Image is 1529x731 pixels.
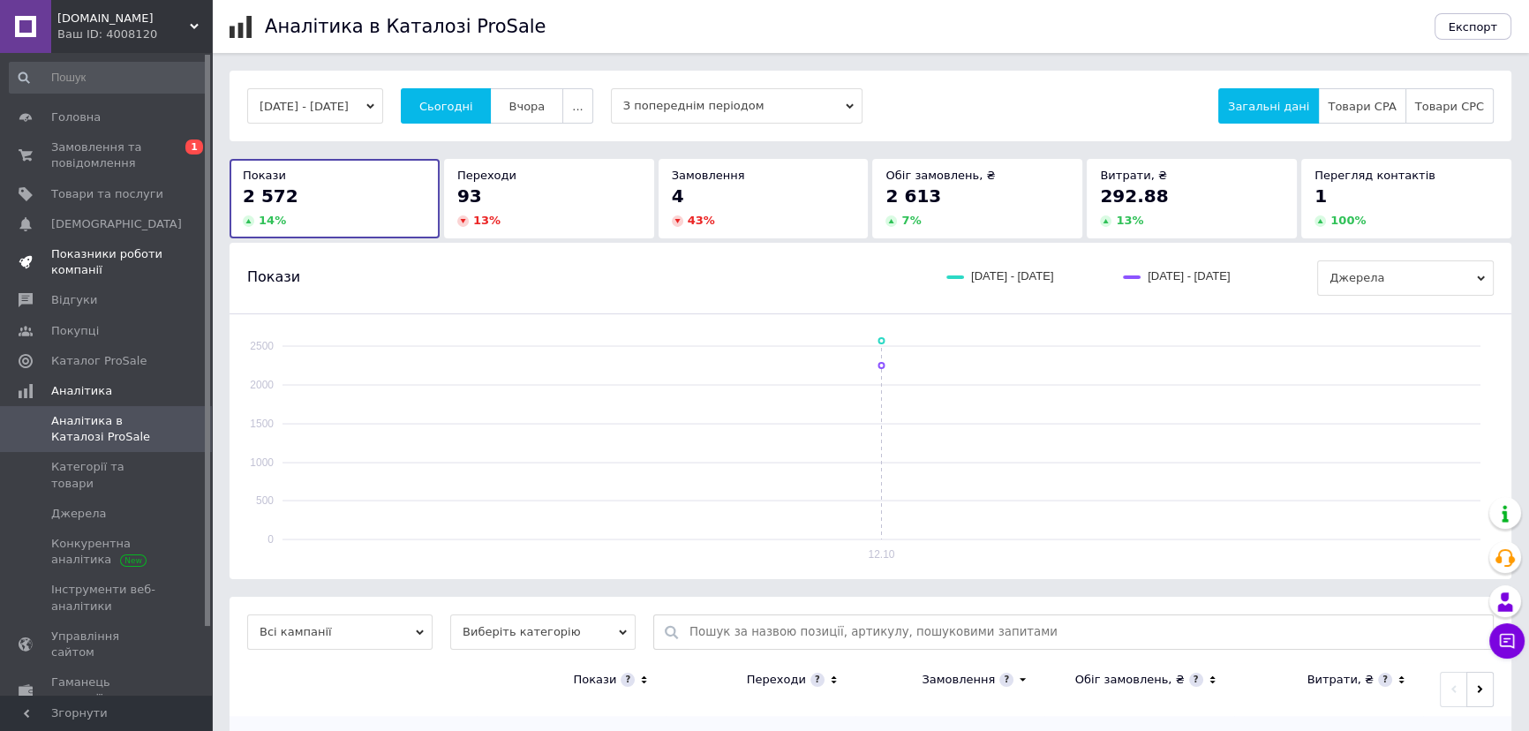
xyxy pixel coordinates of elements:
[885,169,995,182] span: Обіг замовлень, ₴
[1328,100,1396,113] span: Товари CPA
[51,506,106,522] span: Джерела
[1218,88,1319,124] button: Загальні дані
[1116,214,1143,227] span: 13 %
[922,672,995,688] div: Замовлення
[473,214,501,227] span: 13 %
[247,614,433,650] span: Всі кампанії
[51,216,182,232] span: [DEMOGRAPHIC_DATA]
[250,379,274,391] text: 2000
[259,214,286,227] span: 14 %
[51,383,112,399] span: Аналітика
[1405,88,1494,124] button: Товари CPC
[868,548,894,561] text: 12.10
[450,614,636,650] span: Виберіть категорію
[1318,88,1405,124] button: Товари CPA
[243,185,298,207] span: 2 572
[51,246,163,278] span: Показники роботи компанії
[1307,672,1374,688] div: Витрати, ₴
[247,268,300,287] span: Покази
[250,456,274,469] text: 1000
[185,139,203,154] span: 1
[572,100,583,113] span: ...
[51,353,147,369] span: Каталог ProSale
[51,536,163,568] span: Конкурентна аналітика
[1317,260,1494,296] span: Джерела
[256,494,274,507] text: 500
[250,340,274,352] text: 2500
[885,185,941,207] span: 2 613
[508,100,545,113] span: Вчора
[51,674,163,706] span: Гаманець компанії
[573,672,616,688] div: Покази
[51,629,163,660] span: Управління сайтом
[250,418,274,430] text: 1500
[243,169,286,182] span: Покази
[51,413,163,445] span: Аналітика в Каталозі ProSale
[1330,214,1366,227] span: 100 %
[51,109,101,125] span: Головна
[57,26,212,42] div: Ваш ID: 4008120
[265,16,546,37] h1: Аналітика в Каталозі ProSale
[688,214,715,227] span: 43 %
[1489,623,1525,659] button: Чат з покупцем
[51,459,163,491] span: Категорії та товари
[672,169,745,182] span: Замовлення
[51,292,97,308] span: Відгуки
[51,582,163,614] span: Інструменти веб-аналітики
[1415,100,1484,113] span: Товари CPC
[457,185,482,207] span: 93
[611,88,862,124] span: З попереднім періодом
[1075,672,1185,688] div: Обіг замовлень, ₴
[490,88,563,124] button: Вчора
[1314,169,1435,182] span: Перегляд контактів
[1100,169,1167,182] span: Витрати, ₴
[747,672,806,688] div: Переходи
[1314,185,1327,207] span: 1
[562,88,592,124] button: ...
[57,11,190,26] span: AvtoObrij.prom.ua
[51,323,99,339] span: Покупці
[901,214,921,227] span: 7 %
[1435,13,1512,40] button: Експорт
[457,169,516,182] span: Переходи
[9,62,207,94] input: Пошук
[689,615,1484,649] input: Пошук за назвою позиції, артикулу, пошуковими запитами
[419,100,473,113] span: Сьогодні
[51,139,163,171] span: Замовлення та повідомлення
[267,533,274,546] text: 0
[401,88,492,124] button: Сьогодні
[1100,185,1168,207] span: 292.88
[672,185,684,207] span: 4
[247,88,383,124] button: [DATE] - [DATE]
[1228,100,1309,113] span: Загальні дані
[51,186,163,202] span: Товари та послуги
[1449,20,1498,34] span: Експорт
